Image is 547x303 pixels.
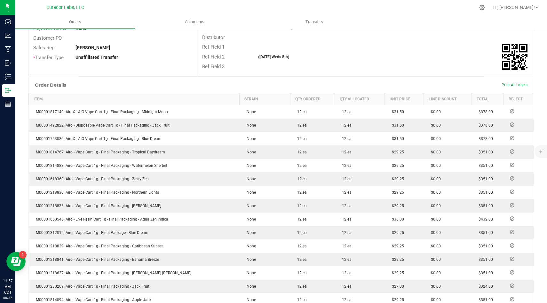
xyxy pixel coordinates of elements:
[243,284,256,289] span: None
[33,204,161,208] span: M00001218836: Airo - Vape Cart 1g - Final Packaging - [PERSON_NAME]
[5,46,11,52] inline-svg: Manufacturing
[33,45,54,50] span: Sales Rep
[33,298,151,302] span: M00001814094: Airo - Vape Cart 1g - Final Packaging - Apple Jack
[243,177,256,181] span: None
[475,123,493,128] span: $378.00
[75,45,110,50] strong: [PERSON_NAME]
[75,55,118,60] strong: Unaffiliated Transfer
[339,190,352,195] span: 12 ea
[507,257,517,261] span: Reject Inventory
[389,190,404,195] span: $29.25
[503,93,534,105] th: Reject
[33,136,162,141] span: M00001753080: AiroX - AIO Vape Cart 1g - Final Packaging - Blue Dream
[389,257,404,262] span: $29.25
[428,110,441,114] span: $0.00
[389,177,404,181] span: $29.25
[507,123,517,127] span: Reject Inventory
[389,298,404,302] span: $29.25
[5,19,11,25] inline-svg: Dashboard
[339,123,352,128] span: 12 ea
[33,123,170,128] span: M00001492822: Airo - Disposable Vape Cart 1g - Final Packaging - Jack Fruit
[258,25,288,30] strong: T-0000783929
[35,82,66,88] h1: Order Details
[502,44,527,70] img: Scan me!
[33,150,165,154] span: M00001814767: Airo - Vape Cart 1g - Final Packaging - Tropical Daydream
[475,298,493,302] span: $351.00
[339,298,352,302] span: 12 ea
[202,64,225,69] span: Ref Field 3
[294,284,307,289] span: 12 ea
[243,123,256,128] span: None
[507,270,517,274] span: Reject Inventory
[389,204,404,208] span: $29.25
[428,150,441,154] span: $0.00
[428,204,441,208] span: $0.00
[472,93,503,105] th: Total
[33,55,64,60] span: Transfer Type
[15,15,135,29] a: Orders
[294,177,307,181] span: 12 ea
[507,284,517,288] span: Reject Inventory
[428,136,441,141] span: $0.00
[428,163,441,168] span: $0.00
[428,298,441,302] span: $0.00
[428,177,441,181] span: $0.00
[243,217,256,221] span: None
[294,123,307,128] span: 12 ea
[243,271,256,275] span: None
[243,163,256,168] span: None
[255,15,374,29] a: Transfers
[475,284,493,289] span: $324.00
[339,163,352,168] span: 12 ea
[475,217,493,221] span: $432.00
[243,230,256,235] span: None
[507,203,517,207] span: Reject Inventory
[389,284,404,289] span: $27.00
[385,93,424,105] th: Unit Price
[5,60,11,66] inline-svg: Inbound
[507,190,517,194] span: Reject Inventory
[428,257,441,262] span: $0.00
[389,150,404,154] span: $29.25
[475,244,493,248] span: $351.00
[202,35,225,40] span: Distributor
[5,74,11,80] inline-svg: Inventory
[339,244,352,248] span: 12 ea
[5,32,11,39] inline-svg: Analytics
[493,5,535,10] span: Hi, [PERSON_NAME]!
[428,271,441,275] span: $0.00
[46,5,84,10] span: Curador Labs, LLC
[507,163,517,167] span: Reject Inventory
[5,101,11,107] inline-svg: Reports
[424,93,472,105] th: Line Discount
[507,244,517,247] span: Reject Inventory
[335,93,385,105] th: Qty Allocated
[294,190,307,195] span: 12 ea
[507,109,517,113] span: Reject Inventory
[243,298,256,302] span: None
[33,177,149,181] span: M00001618369: Airo - Vape Cart 1g - Final Packaging - Zesty Zen
[507,297,517,301] span: Reject Inventory
[33,271,191,275] span: M00001218637: Airo - Vape Cart 1g - Final Packaging - [PERSON_NAME] [PERSON_NAME]
[389,163,404,168] span: $29.25
[339,271,352,275] span: 12 ea
[294,217,307,221] span: 12 ea
[475,271,493,275] span: $351.00
[33,244,163,248] span: M00001218839: Airo - Vape Cart 1g - Final Packaging - Caribbean Sunset
[289,24,294,30] span: In Sync
[3,278,12,295] p: 11:57 AM CDT
[294,150,307,154] span: 12 ea
[3,295,12,300] p: 08/27
[428,284,441,289] span: $0.00
[33,110,168,114] span: M00001817149: AiroX - AIO Vape Cart 1g - Final Packaging - Midnight Moon
[475,177,493,181] span: $351.00
[75,26,86,31] strong: None
[478,4,486,11] div: Manage settings
[389,217,404,221] span: $36.00
[33,230,148,235] span: M00001312012: Airo - Vape Cart 1g - Final Package - Blue Dream
[243,136,256,141] span: None
[243,244,256,248] span: None
[243,204,256,208] span: None
[297,19,332,25] span: Transfers
[243,150,256,154] span: None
